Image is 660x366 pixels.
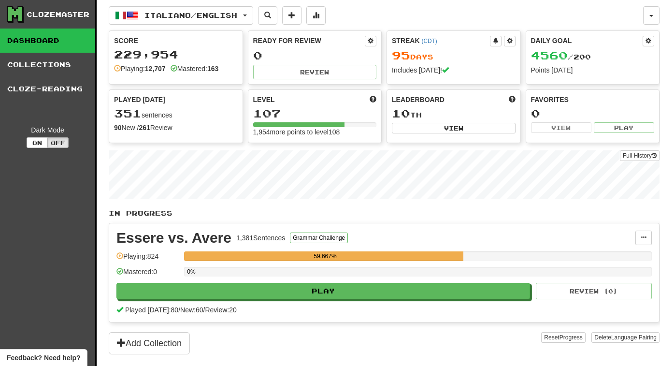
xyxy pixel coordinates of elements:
div: 0 [531,107,655,119]
div: Essere vs. Avere [116,231,231,245]
span: / 200 [531,53,591,61]
div: 107 [253,107,377,119]
button: ResetProgress [541,332,585,343]
div: 0 [253,49,377,61]
span: 10 [392,106,410,120]
div: Points [DATE] [531,65,655,75]
button: DeleteLanguage Pairing [591,332,660,343]
div: 229,954 [114,48,238,60]
strong: 163 [207,65,218,73]
span: 4560 [531,48,568,62]
button: Grammar Challenge [290,233,348,243]
button: More stats [306,6,326,25]
span: Played [DATE] [114,95,165,104]
button: Italiano/English [109,6,253,25]
button: Play [116,283,530,299]
a: (CDT) [421,38,437,44]
a: Full History [620,150,660,161]
div: 59.667% [187,251,463,261]
span: Progress [560,334,583,341]
button: Off [47,137,69,148]
div: Ready for Review [253,36,365,45]
button: Search sentences [258,6,277,25]
span: Language Pairing [611,334,657,341]
span: Score more points to level up [370,95,376,104]
div: Favorites [531,95,655,104]
p: In Progress [109,208,660,218]
button: Add sentence to collection [282,6,301,25]
span: Played [DATE]: 80 [125,306,178,314]
div: 1,954 more points to level 108 [253,127,377,137]
button: Review [253,65,377,79]
div: sentences [114,107,238,120]
div: Score [114,36,238,45]
div: Playing: 824 [116,251,179,267]
div: th [392,107,516,120]
button: On [27,137,48,148]
strong: 261 [139,124,150,132]
button: Add Collection [109,332,190,354]
button: View [392,123,516,133]
span: 95 [392,48,410,62]
button: Play [594,122,654,133]
span: New: 60 [180,306,203,314]
strong: 12,707 [145,65,166,73]
div: Day s [392,49,516,62]
div: Daily Goal [531,36,643,46]
div: New / Review [114,123,238,132]
span: This week in points, UTC [509,95,516,104]
strong: 90 [114,124,122,132]
span: Italiano / English [144,11,237,19]
span: Review: 20 [205,306,236,314]
div: Includes [DATE]! [392,65,516,75]
div: Dark Mode [7,125,88,135]
div: Mastered: 0 [116,267,179,283]
div: 1,381 Sentences [236,233,285,243]
div: Clozemaster [27,10,89,19]
div: Mastered: [171,64,219,73]
span: / [178,306,180,314]
span: Level [253,95,275,104]
span: Open feedback widget [7,353,80,363]
button: View [531,122,591,133]
div: Playing: [114,64,166,73]
span: / [203,306,205,314]
div: Streak [392,36,490,45]
span: 351 [114,106,142,120]
button: Review (0) [536,283,652,299]
span: Leaderboard [392,95,445,104]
